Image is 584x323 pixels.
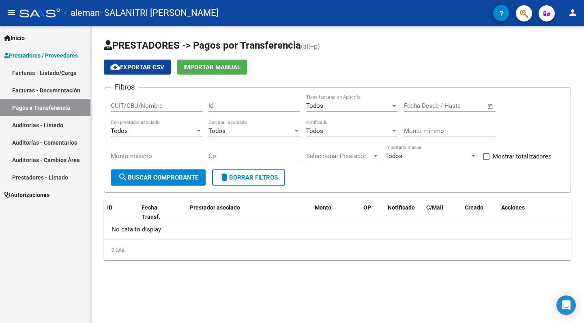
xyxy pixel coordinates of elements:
[104,219,571,240] div: No data to display
[104,60,171,75] button: Exportar CSV
[498,199,571,226] datatable-header-cell: Acciones
[462,199,498,226] datatable-header-cell: Creado
[118,172,128,182] mat-icon: search
[138,199,175,226] datatable-header-cell: Fecha Transf.
[360,199,384,226] datatable-header-cell: OP
[4,51,78,60] span: Prestadores / Proveedores
[315,204,331,211] span: Monto
[311,199,360,226] datatable-header-cell: Monto
[110,64,164,71] span: Exportar CSV
[111,81,139,93] h3: Filtros
[4,190,49,199] span: Autorizaciones
[306,102,323,109] span: Todos
[444,102,483,109] input: Fecha fin
[142,204,160,220] span: Fecha Transf.
[118,174,198,181] span: Buscar Comprobante
[501,204,525,211] span: Acciones
[301,43,320,50] span: (alt+p)
[568,8,578,17] mat-icon: person
[493,152,552,161] span: Mostrar totalizadores
[219,172,229,182] mat-icon: delete
[6,8,16,17] mat-icon: menu
[212,169,285,186] button: Borrar Filtros
[190,204,240,211] span: Prestador asociado
[556,295,576,315] div: Open Intercom Messenger
[423,199,462,226] datatable-header-cell: C/Mail
[306,127,323,135] span: Todos
[177,60,247,75] button: Importar Manual
[388,204,415,211] span: Notificado
[64,4,100,22] span: - aleman
[187,199,311,226] datatable-header-cell: Prestador asociado
[111,127,128,135] span: Todos
[110,62,120,72] mat-icon: cloud_download
[104,40,301,51] span: PRESTADORES -> Pagos por Transferencia
[486,102,495,111] button: Open calendar
[104,199,138,226] datatable-header-cell: ID
[426,204,443,211] span: C/Mail
[306,152,372,160] span: Seleccionar Prestador
[384,199,423,226] datatable-header-cell: Notificado
[385,152,402,160] span: Todos
[404,102,437,109] input: Fecha inicio
[111,169,206,186] button: Buscar Comprobante
[183,64,240,71] span: Importar Manual
[104,240,571,260] div: 0 total
[208,127,225,135] span: Todos
[100,4,219,22] span: - SALANITRI [PERSON_NAME]
[219,174,278,181] span: Borrar Filtros
[465,204,483,211] span: Creado
[363,204,371,211] span: OP
[4,34,25,43] span: Inicio
[107,204,112,211] span: ID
